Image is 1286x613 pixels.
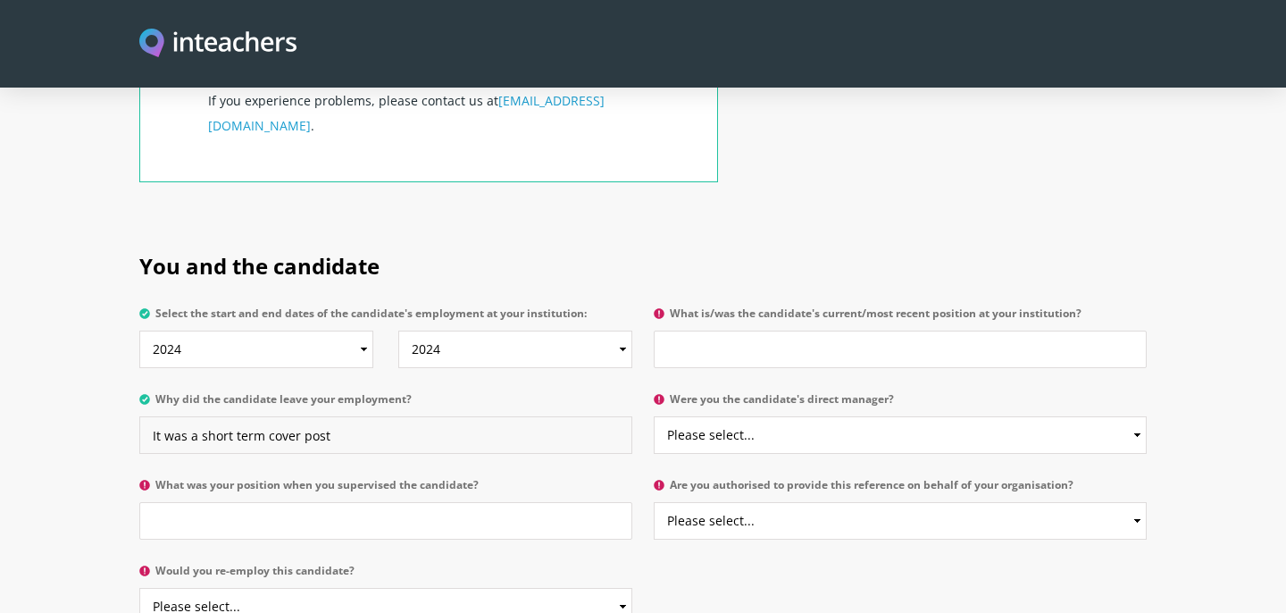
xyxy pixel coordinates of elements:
[139,393,632,416] label: Why did the candidate leave your employment?
[654,393,1147,416] label: Were you the candidate's direct manager?
[139,29,296,60] a: Visit this site's homepage
[208,6,696,181] p: If you navigate away from this form before submitting it, anything you have typed in will be lost...
[139,479,632,502] label: What was your position when you supervised the candidate?
[654,307,1147,331] label: What is/was the candidate's current/most recent position at your institution?
[139,251,380,281] span: You and the candidate
[139,29,296,60] img: Inteachers
[654,479,1147,502] label: Are you authorised to provide this reference on behalf of your organisation?
[139,565,632,588] label: Would you re-employ this candidate?
[139,307,632,331] label: Select the start and end dates of the candidate's employment at your institution:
